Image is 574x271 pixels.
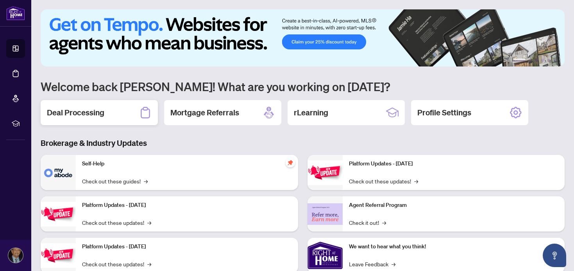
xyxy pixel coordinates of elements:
[82,242,292,251] p: Platform Updates - [DATE]
[529,59,532,62] button: 2
[8,248,23,263] img: Profile Icon
[147,218,151,227] span: →
[41,138,565,149] h3: Brokerage & Industry Updates
[543,244,566,267] button: Open asap
[513,59,526,62] button: 1
[547,59,551,62] button: 5
[6,6,25,20] img: logo
[41,79,565,94] h1: Welcome back [PERSON_NAME]! What are you working on [DATE]?
[392,260,395,268] span: →
[308,160,343,185] img: Platform Updates - June 23, 2025
[82,260,151,268] a: Check out these updates!→
[554,59,557,62] button: 6
[82,160,292,168] p: Self-Help
[349,218,386,227] a: Check it out!→
[170,107,239,118] h2: Mortgage Referrals
[144,177,148,185] span: →
[349,177,418,185] a: Check out these updates!→
[349,242,559,251] p: We want to hear what you think!
[294,107,328,118] h2: rLearning
[82,201,292,210] p: Platform Updates - [DATE]
[308,203,343,225] img: Agent Referral Program
[47,107,104,118] h2: Deal Processing
[41,202,76,226] img: Platform Updates - September 16, 2025
[82,177,148,185] a: Check out these guides!→
[349,160,559,168] p: Platform Updates - [DATE]
[147,260,151,268] span: →
[414,177,418,185] span: →
[41,155,76,190] img: Self-Help
[41,9,565,66] img: Slide 0
[82,218,151,227] a: Check out these updates!→
[349,201,559,210] p: Agent Referral Program
[541,59,544,62] button: 4
[417,107,471,118] h2: Profile Settings
[349,260,395,268] a: Leave Feedback→
[286,158,295,167] span: pushpin
[41,243,76,268] img: Platform Updates - July 21, 2025
[535,59,538,62] button: 3
[382,218,386,227] span: →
